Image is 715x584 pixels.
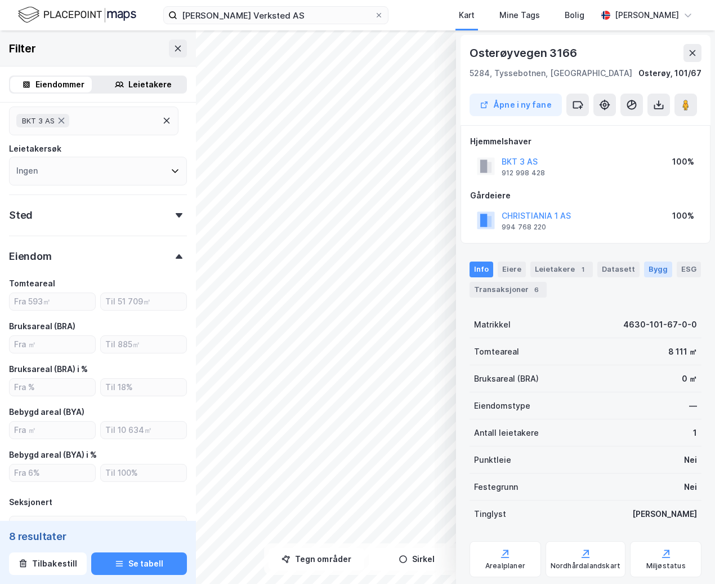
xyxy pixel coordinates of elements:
[9,250,52,263] div: Eiendom
[369,548,464,570] button: Sirkel
[172,520,181,529] button: Open
[531,284,542,295] div: 6
[269,548,364,570] button: Tegn områder
[693,426,697,440] div: 1
[502,223,546,232] div: 994 768 220
[9,495,52,509] div: Seksjonert
[659,530,715,584] iframe: Chat Widget
[9,320,75,333] div: Bruksareal (BRA)
[10,379,95,396] input: Fra %
[615,8,679,22] div: [PERSON_NAME]
[470,282,547,298] div: Transaksjoner
[474,372,539,386] div: Bruksareal (BRA)
[684,480,697,494] div: Nei
[10,464,95,481] input: Fra 6%
[597,262,640,277] div: Datasett
[565,8,584,22] div: Bolig
[551,561,621,570] div: Nordhårdalandskart
[668,345,697,359] div: 8 111 ㎡
[470,189,701,202] div: Gårdeiere
[474,345,519,359] div: Tomteareal
[672,209,694,223] div: 100%
[10,336,95,353] input: Fra ㎡
[530,262,593,277] div: Leietakere
[9,552,87,575] button: Tilbakestill
[128,78,172,91] div: Leietakere
[470,44,579,62] div: Osterøyvegen 3166
[35,78,84,91] div: Eiendommer
[91,552,187,575] button: Se tabell
[18,5,136,25] img: logo.f888ab2527a4732fd821a326f86c7f29.svg
[577,264,588,275] div: 1
[459,8,475,22] div: Kart
[470,135,701,148] div: Hjemmelshaver
[672,155,694,169] div: 100%
[101,336,186,353] input: Til 885㎡
[10,422,95,439] input: Fra ㎡
[9,142,61,156] div: Leietakersøk
[623,318,697,331] div: 4630-101-67-0-0
[474,399,530,413] div: Eiendomstype
[22,116,55,125] span: BKT 3 AS
[474,453,511,467] div: Punktleie
[485,561,525,570] div: Arealplaner
[9,362,88,376] div: Bruksareal (BRA) i %
[101,293,186,310] input: Til 51 709㎡
[638,67,701,80] div: Osterøy, 101/67
[499,8,540,22] div: Mine Tags
[474,426,539,440] div: Antall leietakere
[689,399,697,413] div: —
[470,262,493,277] div: Info
[677,262,701,277] div: ESG
[684,453,697,467] div: Nei
[682,372,697,386] div: 0 ㎡
[10,516,186,533] input: ClearOpen
[9,530,187,543] div: 8 resultater
[9,405,84,419] div: Bebygd areal (BYA)
[632,507,697,521] div: [PERSON_NAME]
[101,422,186,439] input: Til 10 634㎡
[9,277,55,290] div: Tomteareal
[9,448,97,462] div: Bebygd areal (BYA) i %
[474,318,511,331] div: Matrikkel
[470,94,562,116] button: Åpne i ny fane
[470,67,632,80] div: 5284, Tyssebotnen, [GEOGRAPHIC_DATA]
[101,464,186,481] input: Til 100%
[10,293,95,310] input: Fra 593㎡
[474,480,518,494] div: Festegrunn
[498,262,526,277] div: Eiere
[101,379,186,396] input: Til 18%
[177,7,374,24] input: Søk på adresse, matrikkel, gårdeiere, leietakere eller personer
[9,209,33,222] div: Sted
[474,507,506,521] div: Tinglyst
[646,561,686,570] div: Miljøstatus
[502,169,545,178] div: 912 998 428
[644,262,672,277] div: Bygg
[16,164,38,178] div: Ingen
[9,39,36,57] div: Filter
